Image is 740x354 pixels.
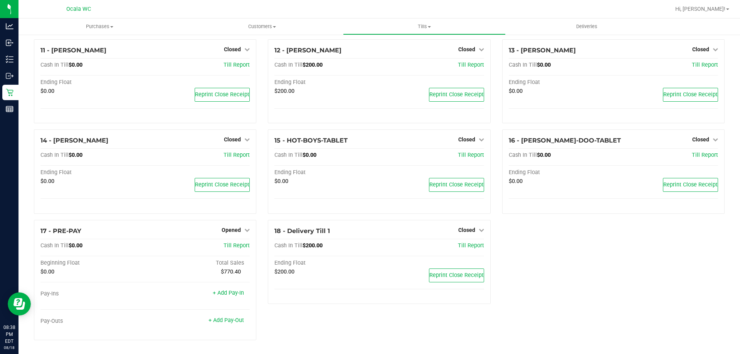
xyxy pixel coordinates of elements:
[663,178,718,192] button: Reprint Close Receipt
[40,47,106,54] span: 11 - [PERSON_NAME]
[40,152,69,158] span: Cash In Till
[343,18,505,35] a: Tills
[663,181,718,188] span: Reprint Close Receipt
[458,46,475,52] span: Closed
[6,39,13,47] inline-svg: Inbound
[69,242,82,249] span: $0.00
[181,18,343,35] a: Customers
[274,79,379,86] div: Ending Float
[303,242,323,249] span: $200.00
[274,260,379,267] div: Ending Float
[224,136,241,143] span: Closed
[692,62,718,68] a: Till Report
[3,345,15,351] p: 08/18
[224,62,250,68] a: Till Report
[509,79,614,86] div: Ending Float
[195,181,249,188] span: Reprint Close Receipt
[40,260,145,267] div: Beginning Float
[458,242,484,249] span: Till Report
[458,152,484,158] a: Till Report
[18,23,181,30] span: Purchases
[509,88,523,94] span: $0.00
[506,18,668,35] a: Deliveries
[274,268,294,275] span: $200.00
[6,89,13,96] inline-svg: Retail
[274,178,288,185] span: $0.00
[274,62,303,68] span: Cash In Till
[40,178,54,185] span: $0.00
[222,227,241,233] span: Opened
[145,260,250,267] div: Total Sales
[663,88,718,102] button: Reprint Close Receipt
[675,6,725,12] span: Hi, [PERSON_NAME]!
[6,72,13,80] inline-svg: Outbound
[692,136,709,143] span: Closed
[224,242,250,249] a: Till Report
[274,242,303,249] span: Cash In Till
[509,152,537,158] span: Cash In Till
[18,18,181,35] a: Purchases
[181,23,343,30] span: Customers
[692,152,718,158] a: Till Report
[40,290,145,297] div: Pay-Ins
[537,62,551,68] span: $0.00
[509,178,523,185] span: $0.00
[40,242,69,249] span: Cash In Till
[40,62,69,68] span: Cash In Till
[458,136,475,143] span: Closed
[274,47,341,54] span: 12 - [PERSON_NAME]
[692,46,709,52] span: Closed
[274,169,379,176] div: Ending Float
[458,62,484,68] a: Till Report
[40,137,108,144] span: 14 - [PERSON_NAME]
[274,152,303,158] span: Cash In Till
[224,152,250,158] a: Till Report
[195,91,249,98] span: Reprint Close Receipt
[303,62,323,68] span: $200.00
[6,55,13,63] inline-svg: Inventory
[429,268,484,282] button: Reprint Close Receipt
[429,272,484,279] span: Reprint Close Receipt
[6,105,13,113] inline-svg: Reports
[69,152,82,158] span: $0.00
[8,292,31,315] iframe: Resource center
[40,79,145,86] div: Ending Float
[429,178,484,192] button: Reprint Close Receipt
[213,290,244,296] a: + Add Pay-In
[40,88,54,94] span: $0.00
[509,137,621,144] span: 16 - [PERSON_NAME]-DOO-TABLET
[3,324,15,345] p: 08:38 PM EDT
[429,181,484,188] span: Reprint Close Receipt
[6,22,13,30] inline-svg: Analytics
[209,317,244,324] a: + Add Pay-Out
[274,88,294,94] span: $200.00
[274,137,348,144] span: 15 - HOT-BOYS-TABLET
[509,47,576,54] span: 13 - [PERSON_NAME]
[40,169,145,176] div: Ending Float
[69,62,82,68] span: $0.00
[66,6,91,12] span: Ocala WC
[566,23,608,30] span: Deliveries
[40,318,145,325] div: Pay-Outs
[509,169,614,176] div: Ending Float
[40,227,81,235] span: 17 - PRE-PAY
[221,268,241,275] span: $770.40
[195,178,250,192] button: Reprint Close Receipt
[195,88,250,102] button: Reprint Close Receipt
[458,227,475,233] span: Closed
[274,227,330,235] span: 18 - Delivery Till 1
[537,152,551,158] span: $0.00
[303,152,316,158] span: $0.00
[224,46,241,52] span: Closed
[429,91,484,98] span: Reprint Close Receipt
[509,62,537,68] span: Cash In Till
[343,23,505,30] span: Tills
[429,88,484,102] button: Reprint Close Receipt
